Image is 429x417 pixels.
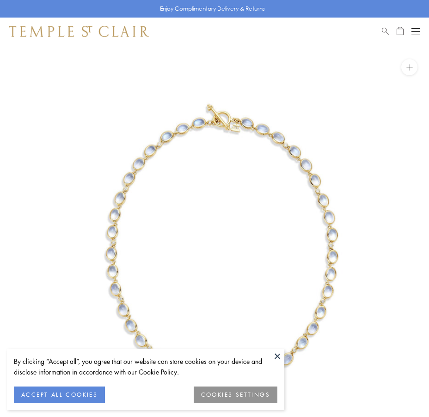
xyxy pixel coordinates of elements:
[9,26,149,37] img: Temple St. Clair
[411,26,420,37] button: Open navigation
[382,26,389,37] a: Search
[397,26,404,37] a: Open Shopping Bag
[14,356,277,377] div: By clicking “Accept all”, you agree that our website can store cookies on your device and disclos...
[160,4,265,13] p: Enjoy Complimentary Delivery & Returns
[194,387,277,403] button: COOKIES SETTINGS
[14,387,105,403] button: ACCEPT ALL COOKIES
